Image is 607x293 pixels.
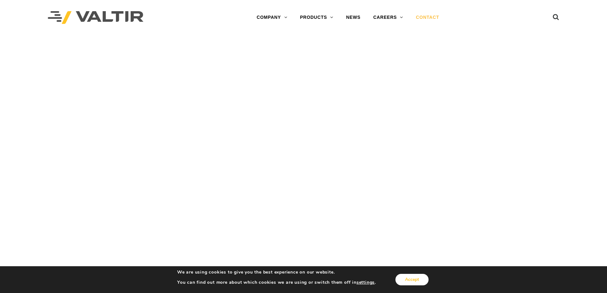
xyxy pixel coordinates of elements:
button: settings [357,280,375,285]
button: Accept [395,274,429,285]
a: NEWS [340,11,367,24]
a: PRODUCTS [293,11,340,24]
img: Contact_1 [5,35,602,271]
a: COMPANY [250,11,293,24]
img: Valtir [48,11,143,24]
p: We are using cookies to give you the best experience on our website. [177,269,376,275]
a: CONTACT [409,11,445,24]
p: You can find out more about which cookies we are using or switch them off in . [177,280,376,285]
a: CAREERS [367,11,409,24]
